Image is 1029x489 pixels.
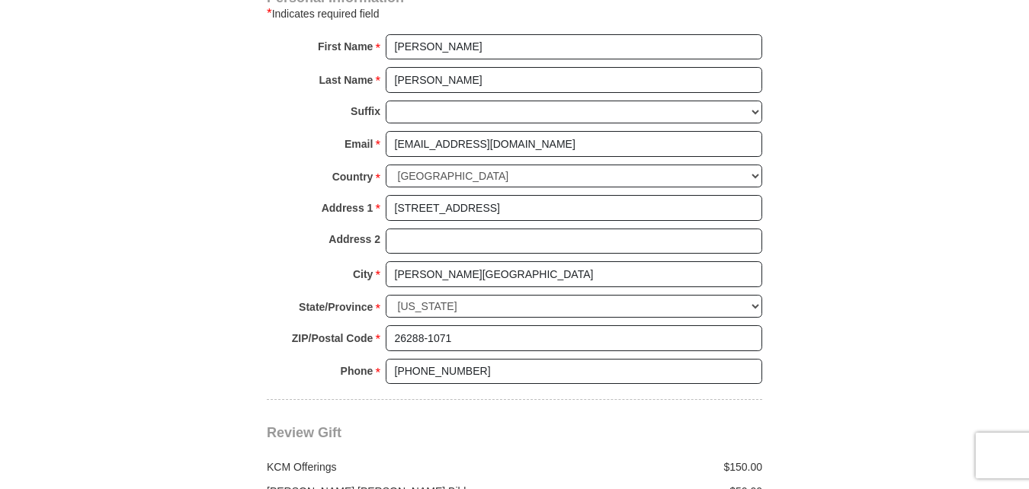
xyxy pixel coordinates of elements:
[259,459,515,475] div: KCM Offerings
[353,264,373,285] strong: City
[267,425,341,440] span: Review Gift
[319,69,373,91] strong: Last Name
[341,360,373,382] strong: Phone
[345,133,373,155] strong: Email
[332,166,373,187] strong: Country
[329,229,380,250] strong: Address 2
[292,328,373,349] strong: ZIP/Postal Code
[351,101,380,122] strong: Suffix
[318,36,373,57] strong: First Name
[514,459,771,475] div: $150.00
[322,197,373,219] strong: Address 1
[267,5,762,23] div: Indicates required field
[299,296,373,318] strong: State/Province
